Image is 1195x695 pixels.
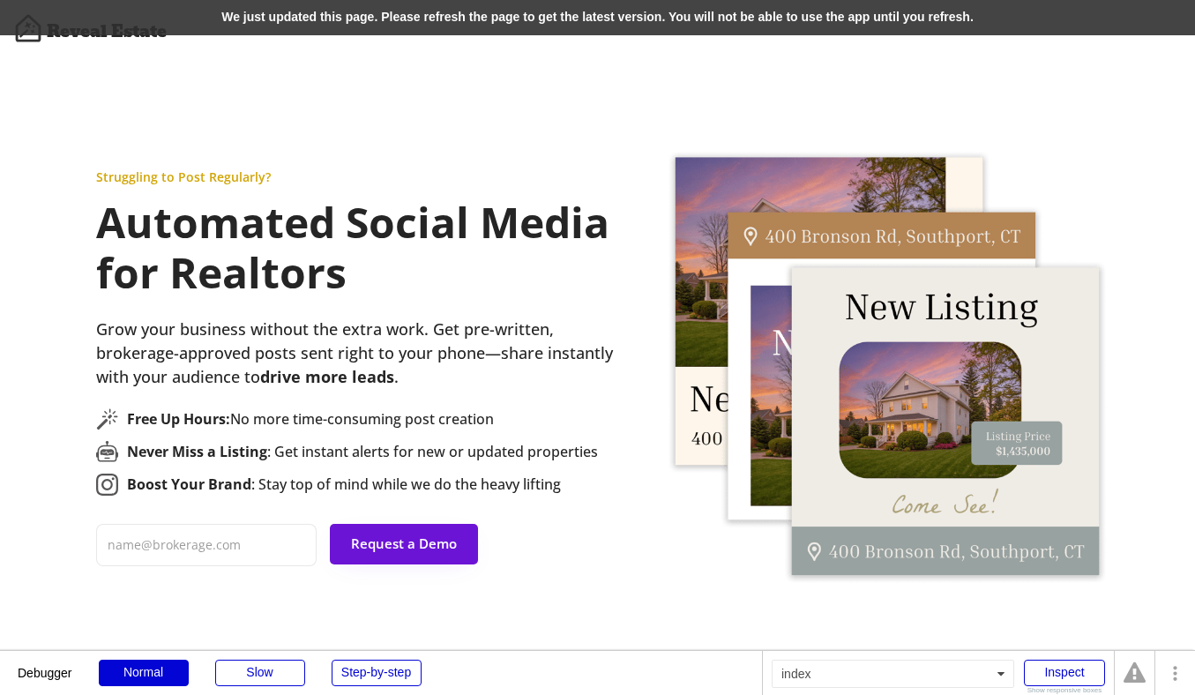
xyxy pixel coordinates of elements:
[667,150,1108,585] img: Social%20Posts%20%281%29.png
[260,366,394,387] strong: drive more leads
[127,442,267,461] strong: Never Miss a Listing
[127,409,230,429] strong: Free Up Hours:
[127,475,251,494] strong: Boost Your Brand
[772,660,1014,688] div: index
[332,660,422,686] div: Step-by-step
[47,20,167,42] h4: Reveal Estate
[127,475,614,494] div: : Stay top of mind while we do the heavy lifting
[96,168,271,186] div: Struggling to Post Regularly?
[96,197,614,298] h1: Automated Social Media for Realtors
[96,524,317,566] input: name@brokerage.com
[1024,660,1105,686] div: Inspect
[330,524,478,564] button: Request a Demo
[127,409,614,429] div: No more time-consuming post creation
[96,318,614,389] div: Grow your business without the extra work. Get pre-written, brokerage-approved posts sent right t...
[215,660,305,686] div: Slow
[1024,687,1105,694] div: Show responsive boxes
[99,660,189,686] div: Normal
[18,651,72,679] div: Debugger
[127,442,614,461] div: : Get instant alerts for new or updated properties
